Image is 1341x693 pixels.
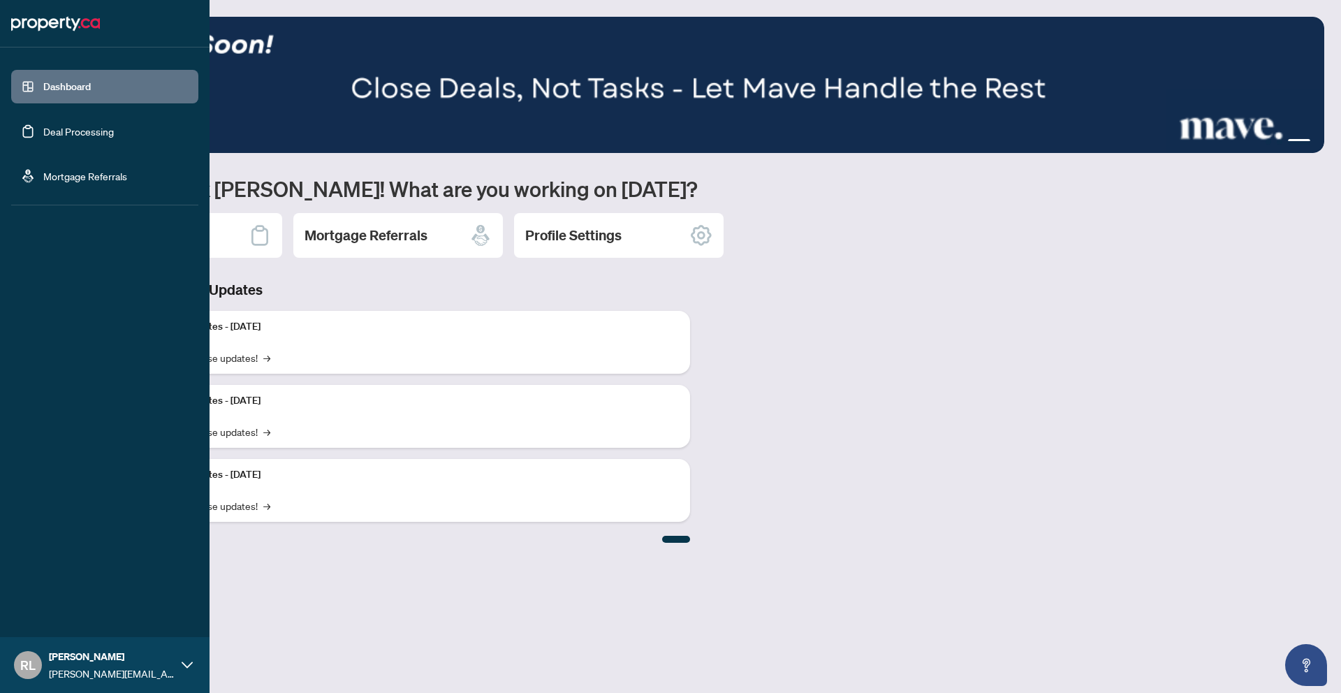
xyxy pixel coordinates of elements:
button: 3 [1288,139,1310,145]
p: Platform Updates - [DATE] [147,393,679,409]
span: → [263,498,270,513]
button: 1 [1266,139,1271,145]
a: Deal Processing [43,125,114,138]
button: Open asap [1285,644,1327,686]
p: Platform Updates - [DATE] [147,319,679,335]
p: Platform Updates - [DATE] [147,467,679,483]
span: → [263,350,270,365]
h2: Profile Settings [525,226,622,245]
a: Mortgage Referrals [43,170,127,182]
span: RL [20,655,36,675]
img: logo [11,13,100,35]
h3: Brokerage & Industry Updates [73,280,690,300]
img: Slide 2 [73,17,1324,153]
span: [PERSON_NAME][EMAIL_ADDRESS][DOMAIN_NAME] [49,666,175,681]
span: → [263,424,270,439]
h2: Mortgage Referrals [305,226,427,245]
h1: Welcome back [PERSON_NAME]! What are you working on [DATE]? [73,175,1324,202]
button: 2 [1277,139,1282,145]
span: [PERSON_NAME] [49,649,175,664]
a: Dashboard [43,80,91,93]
